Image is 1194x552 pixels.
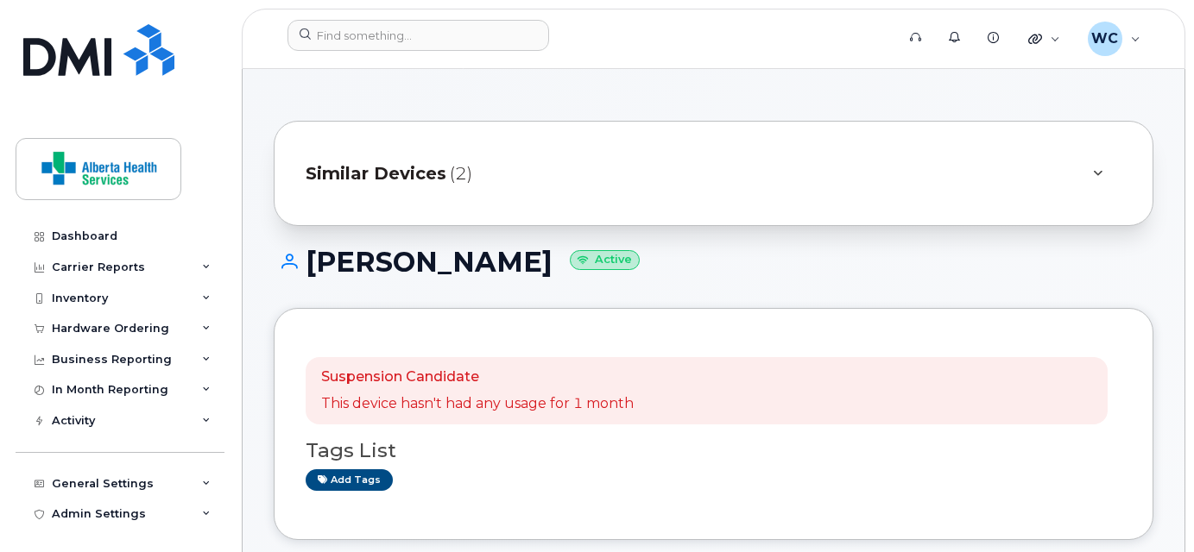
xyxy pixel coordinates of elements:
p: This device hasn't had any usage for 1 month [321,394,634,414]
h3: Tags List [306,440,1121,461]
p: Suspension Candidate [321,367,634,387]
span: (2) [450,161,472,186]
small: Active [570,250,640,270]
span: Similar Devices [306,161,446,186]
a: Add tags [306,469,393,491]
h1: [PERSON_NAME] [274,247,1153,277]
